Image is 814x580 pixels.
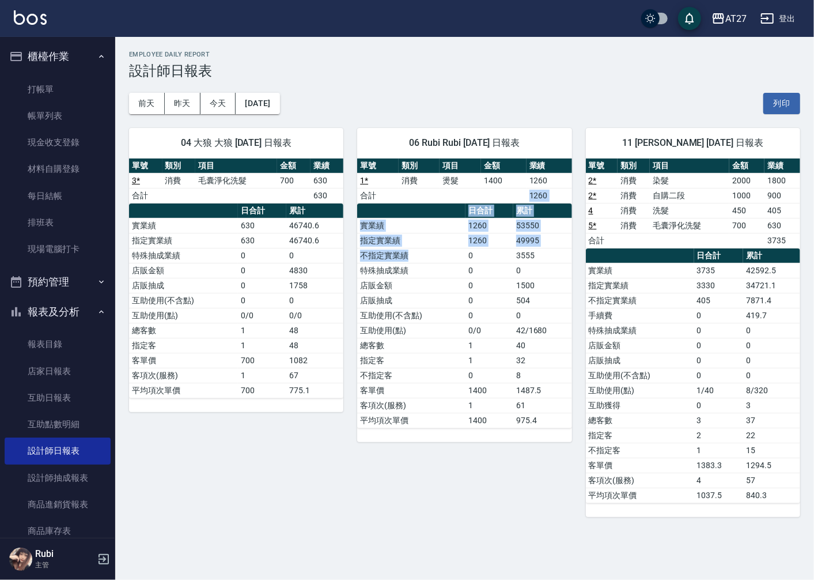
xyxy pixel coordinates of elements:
td: 0 [465,278,513,293]
td: 57 [743,473,800,488]
td: 消費 [618,218,650,233]
th: 業績 [527,159,572,174]
td: 53550 [513,218,572,233]
td: 消費 [618,188,650,203]
td: 0 [286,293,343,308]
h5: Rubi [35,548,94,560]
td: 0 [694,353,744,368]
td: 3 [694,413,744,428]
button: 登出 [756,8,800,29]
td: 1 [238,323,286,338]
td: 0 [694,398,744,413]
td: 0 [694,368,744,383]
td: 互助獲得 [586,398,694,413]
table: a dense table [357,204,571,428]
td: 消費 [162,173,196,188]
td: 67 [286,368,343,383]
button: 今天 [200,93,236,114]
td: 1 [238,338,286,353]
button: 報表及分析 [5,297,111,327]
h3: 設計師日報表 [129,63,800,79]
td: 840.3 [743,488,800,503]
button: [DATE] [236,93,279,114]
td: 互助使用(點) [586,383,694,398]
td: 平均項次單價 [129,383,238,398]
td: 630 [311,173,344,188]
td: 總客數 [129,323,238,338]
td: 0 [694,323,744,338]
td: 1/40 [694,383,744,398]
td: 0 [238,263,286,278]
td: 4830 [286,263,343,278]
td: 48 [286,338,343,353]
td: 指定客 [357,353,465,368]
button: 列印 [763,93,800,114]
td: 0 [286,248,343,263]
td: 1400 [465,383,513,398]
a: 現場電腦打卡 [5,236,111,262]
td: 1037.5 [694,488,744,503]
td: 指定實業績 [129,233,238,248]
td: 0 [465,248,513,263]
td: 48 [286,323,343,338]
td: 0 [743,353,800,368]
td: 洗髮 [650,203,729,218]
td: 419.7 [743,308,800,323]
td: 不指定實業績 [586,293,694,308]
td: 0 [743,323,800,338]
a: 帳單列表 [5,103,111,129]
td: 1400 [465,413,513,428]
th: 單號 [586,159,618,174]
td: 0 [743,338,800,353]
td: 指定實業績 [586,278,694,293]
td: 店販抽成 [357,293,465,308]
td: 互助使用(點) [129,308,238,323]
td: 775.1 [286,383,343,398]
td: 特殊抽成業績 [586,323,694,338]
th: 單號 [357,159,399,174]
td: 店販抽成 [586,353,694,368]
td: 1260 [527,173,572,188]
td: 手續費 [586,308,694,323]
td: 1294.5 [743,458,800,473]
td: 1 [694,443,744,458]
td: 1800 [764,173,800,188]
td: 1000 [729,188,764,203]
td: 1400 [481,173,527,188]
td: 平均項次單價 [586,488,694,503]
td: 1 [465,398,513,413]
td: 實業績 [129,218,238,233]
th: 項目 [195,159,277,174]
span: 11 [PERSON_NAME] [DATE] 日報表 [600,137,786,149]
td: 1260 [527,188,572,203]
img: Logo [14,10,47,25]
td: 1082 [286,353,343,368]
td: 0/0 [465,323,513,338]
td: 店販金額 [129,263,238,278]
td: 700 [729,218,764,233]
td: 34721.1 [743,278,800,293]
a: 店家日報表 [5,358,111,385]
td: 630 [311,188,344,203]
td: 燙髮 [440,173,481,188]
a: 現金收支登錄 [5,129,111,156]
td: 450 [729,203,764,218]
th: 類別 [399,159,440,174]
td: 1260 [465,233,513,248]
td: 0 [694,308,744,323]
td: 0 [513,263,572,278]
td: 22 [743,428,800,443]
a: 打帳單 [5,76,111,103]
td: 630 [238,218,286,233]
table: a dense table [129,204,343,398]
td: 1487.5 [513,383,572,398]
td: 700 [277,173,311,188]
td: 0/0 [238,308,286,323]
td: 700 [238,353,286,368]
th: 業績 [764,159,800,174]
td: 不指定客 [357,368,465,383]
td: 0 [694,338,744,353]
td: 總客數 [357,338,465,353]
td: 1758 [286,278,343,293]
a: 商品庫存表 [5,518,111,544]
